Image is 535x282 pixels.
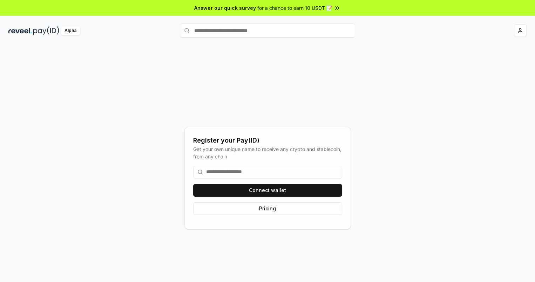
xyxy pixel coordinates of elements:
div: Alpha [61,26,80,35]
div: Get your own unique name to receive any crypto and stablecoin, from any chain [193,145,342,160]
img: pay_id [33,26,59,35]
span: Answer our quick survey [194,4,256,12]
span: for a chance to earn 10 USDT 📝 [257,4,332,12]
img: reveel_dark [8,26,32,35]
button: Connect wallet [193,184,342,197]
div: Register your Pay(ID) [193,136,342,145]
button: Pricing [193,202,342,215]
